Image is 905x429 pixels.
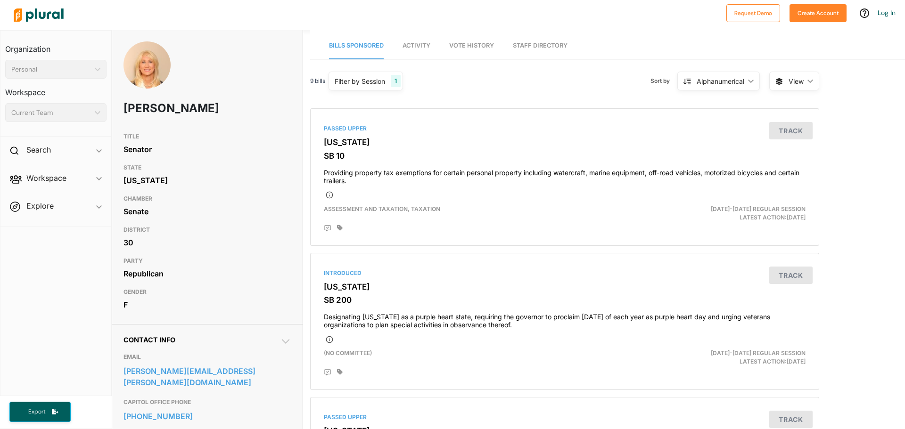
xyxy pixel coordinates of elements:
span: [DATE]-[DATE] Regular Session [711,205,806,212]
h3: TITLE [123,131,291,142]
div: Introduced [324,269,806,277]
h4: Designating [US_STATE] as a purple heart state, requiring the governor to proclaim [DATE] of each... [324,308,806,329]
span: Activity [403,42,430,49]
div: Passed Upper [324,413,806,421]
a: Create Account [790,8,847,17]
img: Headshot of Renee Erickson [123,41,171,110]
div: Add Position Statement [324,225,331,232]
div: (no committee) [317,349,647,366]
a: [PHONE_NUMBER] [123,409,291,423]
h3: CAPITOL OFFICE PHONE [123,397,291,408]
span: 9 bills [310,77,325,85]
h3: Organization [5,35,107,56]
div: Latest Action: [DATE] [647,349,813,366]
a: [PERSON_NAME][EMAIL_ADDRESS][PERSON_NAME][DOMAIN_NAME] [123,364,291,389]
span: [DATE]-[DATE] Regular Session [711,349,806,356]
h3: Workspace [5,79,107,99]
div: Filter by Session [335,76,385,86]
h3: EMAIL [123,351,291,363]
div: Passed Upper [324,124,806,133]
a: Log In [878,8,896,17]
h3: DISTRICT [123,224,291,235]
div: Add Position Statement [324,369,331,376]
button: Request Demo [726,4,780,22]
button: Export [9,402,71,422]
button: Track [769,122,813,139]
span: Sort by [650,77,677,85]
div: Senate [123,204,291,219]
div: 1 [391,75,401,87]
h3: STATE [123,162,291,173]
div: Latest Action: [DATE] [647,205,813,222]
h1: [PERSON_NAME] [123,94,224,122]
a: Bills Sponsored [329,32,384,59]
h2: Search [26,145,51,155]
div: 30 [123,235,291,250]
div: Personal [11,65,91,74]
span: View [789,76,804,86]
span: Bills Sponsored [329,42,384,49]
h3: CHAMBER [123,193,291,204]
h3: [US_STATE] [324,138,806,147]
h3: [US_STATE] [324,282,806,291]
span: Vote History [449,42,494,49]
span: Contact Info [123,336,175,344]
div: Alphanumerical [697,76,744,86]
div: Republican [123,267,291,281]
div: Senator [123,142,291,156]
a: Vote History [449,32,494,59]
div: Add tags [337,225,343,231]
h3: GENDER [123,286,291,298]
h3: SB 10 [324,151,806,161]
h3: SB 200 [324,295,806,305]
div: F [123,298,291,312]
span: Export [22,408,52,416]
div: [US_STATE] [123,173,291,187]
h4: Providing property tax exemptions for certain personal property including watercraft, marine equi... [324,164,806,185]
div: Add tags [337,369,343,375]
span: Assessment and Taxation, Taxation [324,205,440,212]
a: Request Demo [726,8,780,17]
a: Activity [403,32,430,59]
button: Create Account [790,4,847,22]
button: Track [769,267,813,284]
h3: PARTY [123,255,291,267]
a: Staff Directory [513,32,568,59]
div: Current Team [11,108,91,118]
button: Track [769,411,813,428]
